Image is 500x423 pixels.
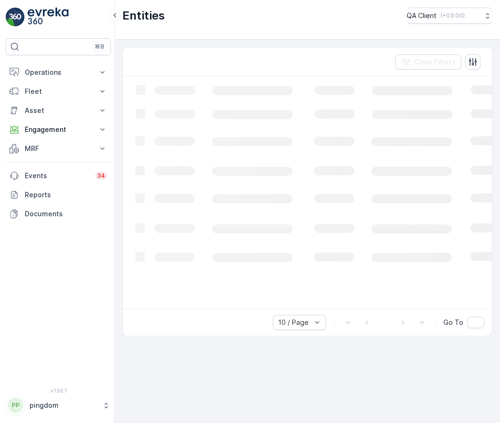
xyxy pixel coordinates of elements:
[95,43,104,50] p: ⌘B
[25,68,92,77] p: Operations
[440,12,465,20] p: ( +03:00 )
[122,8,165,23] p: Entities
[6,388,111,393] span: v 1.50.1
[25,209,107,219] p: Documents
[6,395,111,415] button: PPpingdom
[6,204,111,223] a: Documents
[6,120,111,139] button: Engagement
[97,172,105,180] p: 34
[6,185,111,204] a: Reports
[6,166,111,185] a: Events34
[6,101,111,120] button: Asset
[25,125,92,134] p: Engagement
[407,8,492,24] button: QA Client(+03:00)
[443,318,463,327] span: Go To
[25,87,92,96] p: Fleet
[6,63,111,82] button: Operations
[25,190,107,200] p: Reports
[25,171,90,181] p: Events
[8,398,23,413] div: PP
[407,11,437,20] p: QA Client
[6,139,111,158] button: MRF
[395,54,461,70] button: Clear Filters
[6,82,111,101] button: Fleet
[30,401,98,410] p: pingdom
[25,106,92,115] p: Asset
[25,144,92,153] p: MRF
[6,8,25,27] img: logo
[28,8,69,27] img: logo_light-DOdMpM7g.png
[414,57,456,67] p: Clear Filters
